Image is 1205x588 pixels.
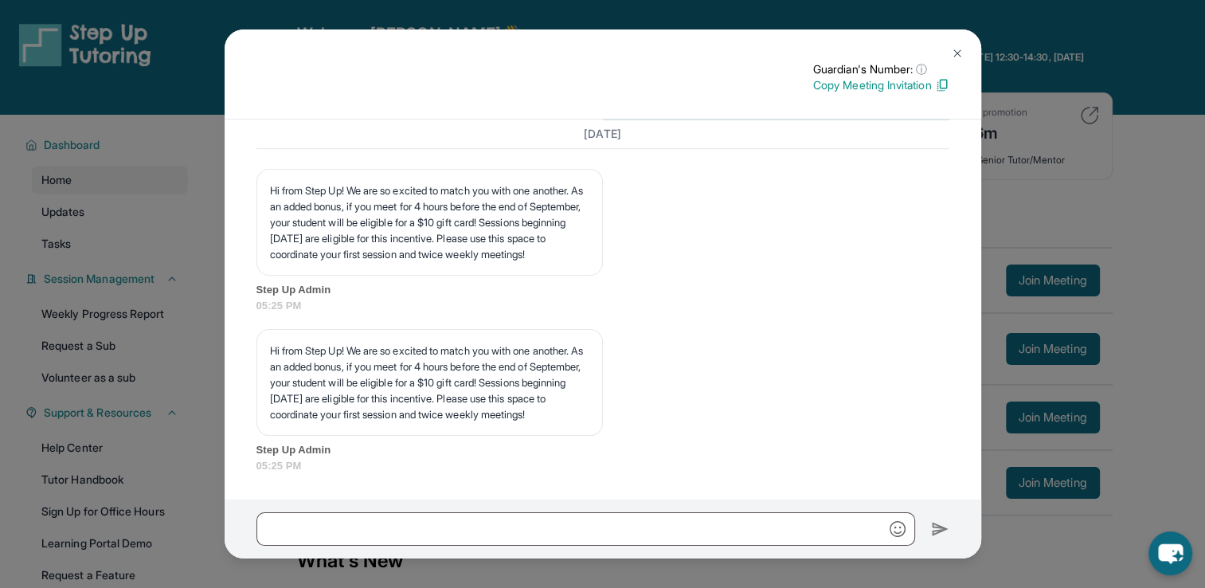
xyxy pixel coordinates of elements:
img: Close Icon [951,47,964,60]
p: Guardian's Number: [813,61,949,77]
button: chat-button [1148,531,1192,575]
img: Copy Icon [935,78,949,92]
p: Hi from Step Up! We are so excited to match you with one another. As an added bonus, if you meet ... [270,343,589,422]
span: ⓘ [916,61,927,77]
h3: [DATE] [256,126,949,142]
span: 05:25 PM [256,298,949,314]
p: Hi from Step Up! We are so excited to match you with one another. As an added bonus, if you meet ... [270,182,589,262]
span: Step Up Admin [256,442,949,458]
span: 05:25 PM [256,458,949,474]
span: Step Up Admin [256,282,949,298]
img: Emoji [890,521,906,537]
img: Send icon [931,519,949,539]
p: Copy Meeting Invitation [813,77,949,93]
